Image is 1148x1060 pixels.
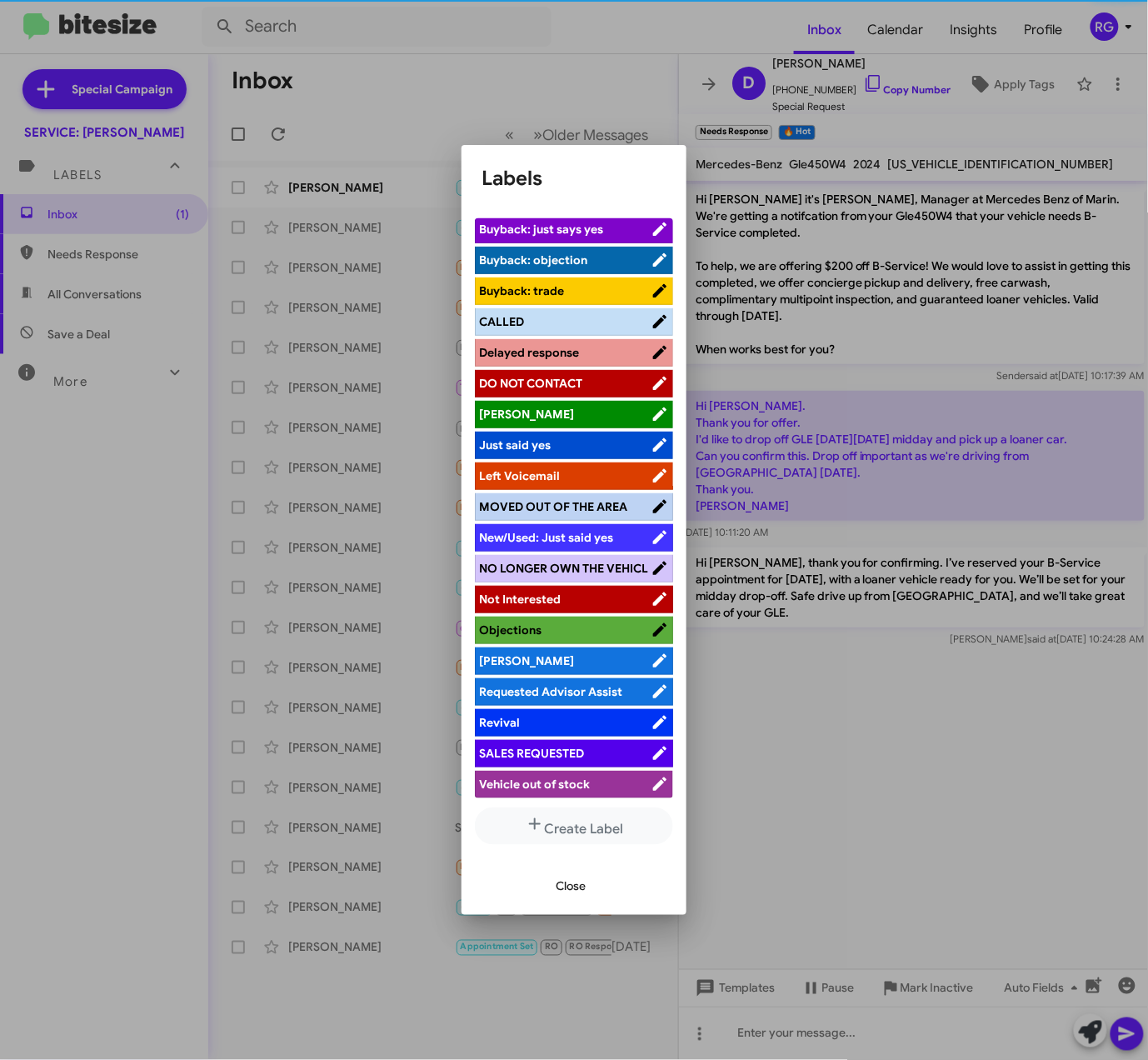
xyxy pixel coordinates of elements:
span: New/Used: Just said yes [479,530,613,545]
span: SALES REQUESTED [479,746,584,761]
span: [PERSON_NAME] [479,407,574,422]
span: Not Interested [479,592,561,607]
span: Close [556,872,586,902]
span: Revival [479,715,520,730]
span: [PERSON_NAME] [479,653,574,668]
span: NO LONGER OWN THE VEHICL [479,561,648,576]
span: Delayed response [479,345,579,360]
span: Vehicle out of stock [479,777,590,792]
span: MOVED OUT OF THE AREA [479,499,627,514]
button: Close [542,872,599,902]
h1: Labels [482,165,666,192]
span: Buyback: trade [479,283,564,298]
span: Requested Advisor Assist [479,684,622,699]
span: Buyback: objection [479,252,587,267]
span: CALLED [479,314,524,329]
button: Create Label [475,807,673,845]
span: Just said yes [479,437,551,452]
span: DO NOT CONTACT [479,376,582,391]
span: Buyback: just says yes [479,222,603,237]
span: Left Voicemail [479,468,560,483]
span: Objections [479,622,542,637]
